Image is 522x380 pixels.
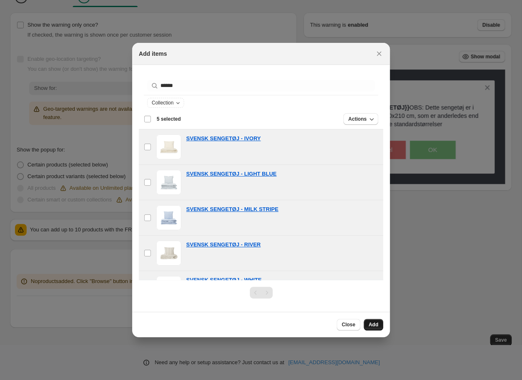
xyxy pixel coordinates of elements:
[342,321,355,328] span: Close
[186,170,276,178] a: SVENSK SENGETØJ - LIGHT BLUE
[343,113,378,125] button: Actions
[364,319,383,330] button: Add
[337,319,360,330] button: Close
[373,48,385,60] button: Close
[186,276,261,284] a: SVENSK SENGETØJ - WHITE
[186,241,261,249] a: SVENSK SENGETØJ - RIVER
[186,134,261,143] a: SVENSK SENGETØJ - IVORY
[250,287,273,298] nav: Pagination
[348,116,367,122] span: Actions
[139,50,167,58] h2: Add items
[369,321,378,328] span: Add
[152,99,174,106] span: Collection
[148,98,184,107] button: Collection
[157,116,181,122] span: 5 selected
[186,205,278,214] a: SVENSK SENGETØJ - MILK STRIPE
